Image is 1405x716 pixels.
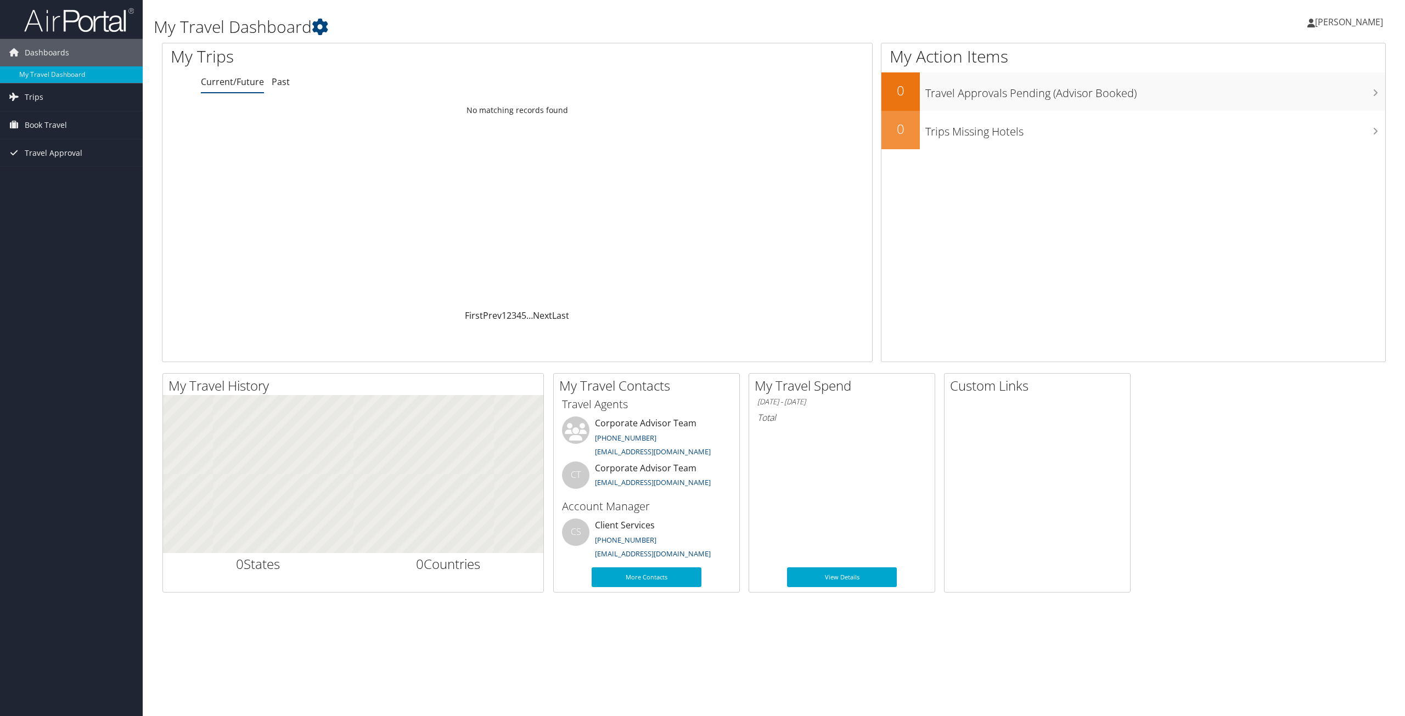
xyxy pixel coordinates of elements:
h3: Account Manager [562,499,731,514]
h3: Travel Approvals Pending (Advisor Booked) [925,80,1385,101]
a: [EMAIL_ADDRESS][DOMAIN_NAME] [595,477,711,487]
a: Last [552,309,569,322]
a: 1 [502,309,507,322]
span: [PERSON_NAME] [1315,16,1383,28]
a: First [465,309,483,322]
h6: [DATE] - [DATE] [757,397,926,407]
h2: 0 [881,120,920,138]
h3: Travel Agents [562,397,731,412]
a: 2 [507,309,512,322]
h6: Total [757,411,926,424]
a: [PHONE_NUMBER] [595,535,656,545]
div: CT [562,461,589,489]
div: CS [562,518,589,546]
a: View Details [787,567,897,587]
a: 4 [516,309,521,322]
h2: Custom Links [950,376,1130,395]
a: [PHONE_NUMBER] [595,433,656,443]
a: Current/Future [201,76,264,88]
span: Trips [25,83,43,111]
a: 5 [521,309,526,322]
span: … [526,309,533,322]
a: Next [533,309,552,322]
span: Dashboards [25,39,69,66]
h2: Countries [362,555,536,573]
h2: My Travel Spend [755,376,935,395]
h1: My Travel Dashboard [154,15,981,38]
span: 0 [236,555,244,573]
a: [PERSON_NAME] [1307,5,1394,38]
a: [EMAIL_ADDRESS][DOMAIN_NAME] [595,447,711,456]
span: Travel Approval [25,139,82,167]
h1: My Trips [171,45,568,68]
a: [EMAIL_ADDRESS][DOMAIN_NAME] [595,549,711,559]
li: Corporate Advisor Team [557,416,737,461]
a: 3 [512,309,516,322]
h3: Trips Missing Hotels [925,119,1385,139]
a: Prev [483,309,502,322]
h2: My Travel Contacts [559,376,739,395]
h2: 0 [881,81,920,100]
span: Book Travel [25,111,67,139]
a: 0Travel Approvals Pending (Advisor Booked) [881,72,1385,111]
li: Client Services [557,518,737,563]
span: 0 [416,555,424,573]
h2: States [171,555,345,573]
a: Past [272,76,290,88]
a: More Contacts [592,567,701,587]
td: No matching records found [162,100,872,120]
h2: My Travel History [168,376,543,395]
li: Corporate Advisor Team [557,461,737,497]
img: airportal-logo.png [24,7,134,33]
a: 0Trips Missing Hotels [881,111,1385,149]
h1: My Action Items [881,45,1385,68]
